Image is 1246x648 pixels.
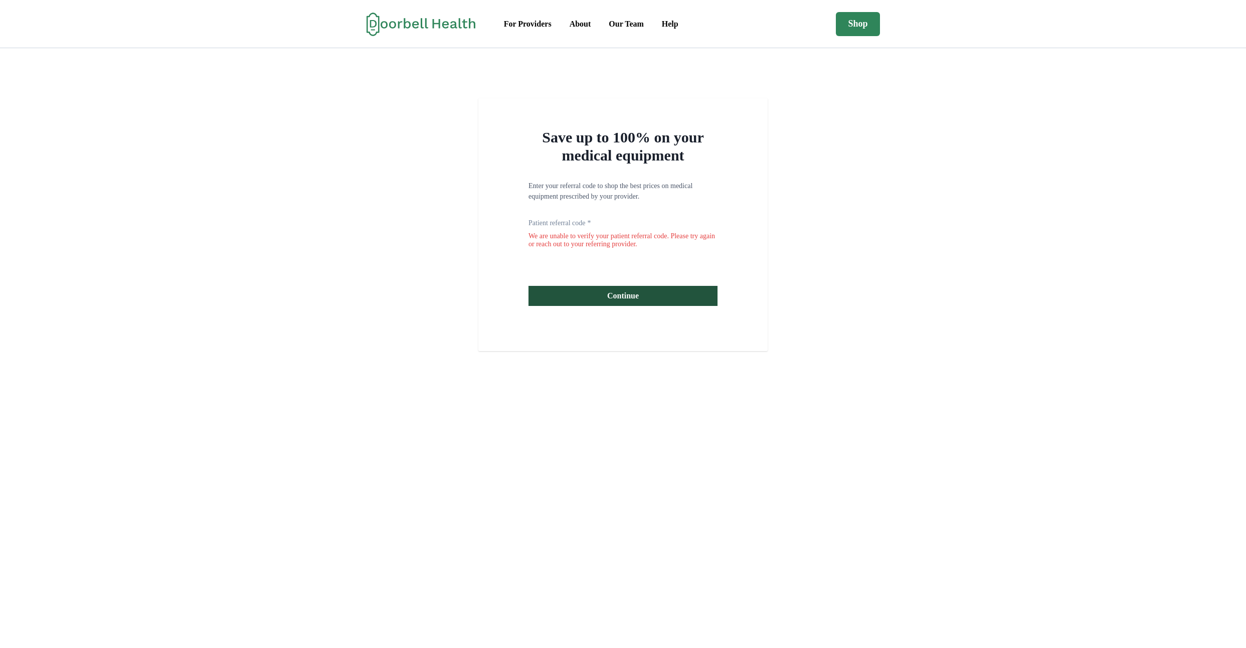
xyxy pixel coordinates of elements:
div: For Providers [504,18,552,30]
a: About [562,14,599,34]
a: Our Team [601,14,652,34]
label: Patient referral code [528,218,591,228]
p: Enter your referral code to shop the best prices on medical equipment prescribed by your provider. [528,181,718,202]
h2: Save up to 100% on your medical equipment [528,128,718,165]
div: Help [662,18,678,30]
a: For Providers [496,14,560,34]
a: Shop [836,12,879,36]
button: Continue [528,286,718,306]
div: About [570,18,591,30]
div: We are unable to verify your patient referral code. Please try again or reach out to your referri... [528,232,718,248]
a: Help [654,14,686,34]
div: Our Team [609,18,644,30]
